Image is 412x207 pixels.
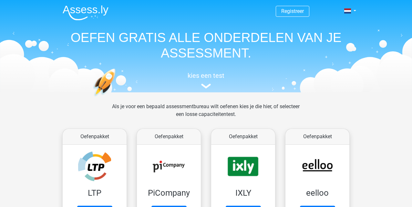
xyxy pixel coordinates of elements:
[281,8,304,14] a: Registreer
[201,84,211,88] img: assessment
[57,72,355,89] a: kies een test
[57,72,355,79] h5: kies een test
[107,103,305,126] div: Als je voor een bepaald assessmentbureau wilt oefenen kies je die hier, of selecteer een losse ca...
[57,30,355,61] h1: OEFEN GRATIS ALLE ONDERDELEN VAN JE ASSESSMENT.
[93,68,140,127] img: oefenen
[63,5,108,20] img: Assessly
